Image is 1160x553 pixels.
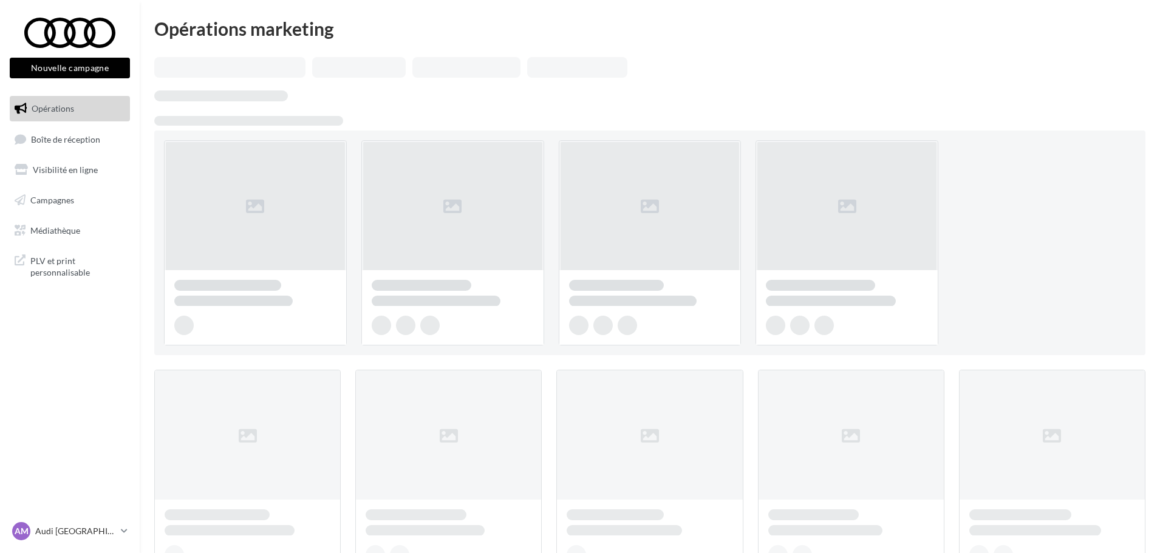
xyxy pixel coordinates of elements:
[30,195,74,205] span: Campagnes
[154,19,1145,38] div: Opérations marketing
[10,520,130,543] a: AM Audi [GEOGRAPHIC_DATA]
[7,157,132,183] a: Visibilité en ligne
[7,96,132,121] a: Opérations
[7,218,132,243] a: Médiathèque
[35,525,116,537] p: Audi [GEOGRAPHIC_DATA]
[31,134,100,144] span: Boîte de réception
[7,126,132,152] a: Boîte de réception
[33,165,98,175] span: Visibilité en ligne
[32,103,74,114] span: Opérations
[30,253,125,279] span: PLV et print personnalisable
[30,225,80,235] span: Médiathèque
[7,188,132,213] a: Campagnes
[15,525,29,537] span: AM
[7,248,132,283] a: PLV et print personnalisable
[10,58,130,78] button: Nouvelle campagne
